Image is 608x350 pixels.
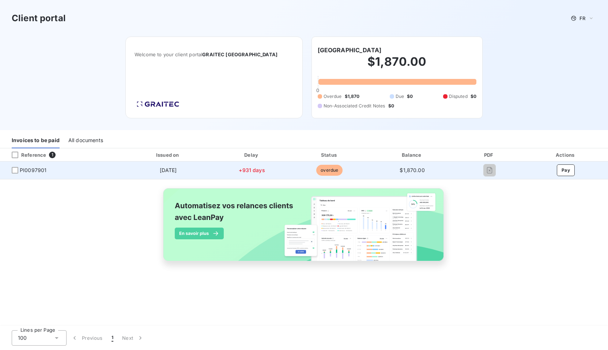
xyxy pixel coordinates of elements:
[6,152,46,158] div: Reference
[407,93,413,100] span: $0
[239,167,265,173] span: +931 days
[316,165,343,176] span: overdue
[67,330,107,346] button: Previous
[316,87,319,93] span: 0
[324,93,342,100] span: Overdue
[12,12,66,25] h3: Client portal
[324,103,385,109] span: Non-Associated Credit Notes
[215,151,288,159] div: Delay
[135,99,181,109] img: Company logo
[471,93,476,100] span: $0
[449,93,468,100] span: Disputed
[202,52,277,57] span: GRAITEC [GEOGRAPHIC_DATA]
[156,184,452,274] img: banner
[68,133,103,148] div: All documents
[345,93,360,100] span: $1,870
[371,151,454,159] div: Balance
[112,334,113,342] span: 1
[20,167,46,174] span: PI0097901
[579,15,585,21] span: FR
[12,133,60,148] div: Invoices to be paid
[135,52,294,57] span: Welcome to your client portal
[124,151,212,159] div: Issued on
[557,164,575,176] button: Pay
[291,151,368,159] div: Status
[160,167,177,173] span: [DATE]
[107,330,118,346] button: 1
[457,151,522,159] div: PDF
[396,93,404,100] span: Due
[388,103,394,109] span: $0
[49,152,56,158] span: 1
[318,46,382,54] h6: [GEOGRAPHIC_DATA]
[400,167,424,173] span: $1,870.00
[318,54,477,76] h2: $1,870.00
[18,334,27,342] span: 100
[525,151,607,159] div: Actions
[118,330,148,346] button: Next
